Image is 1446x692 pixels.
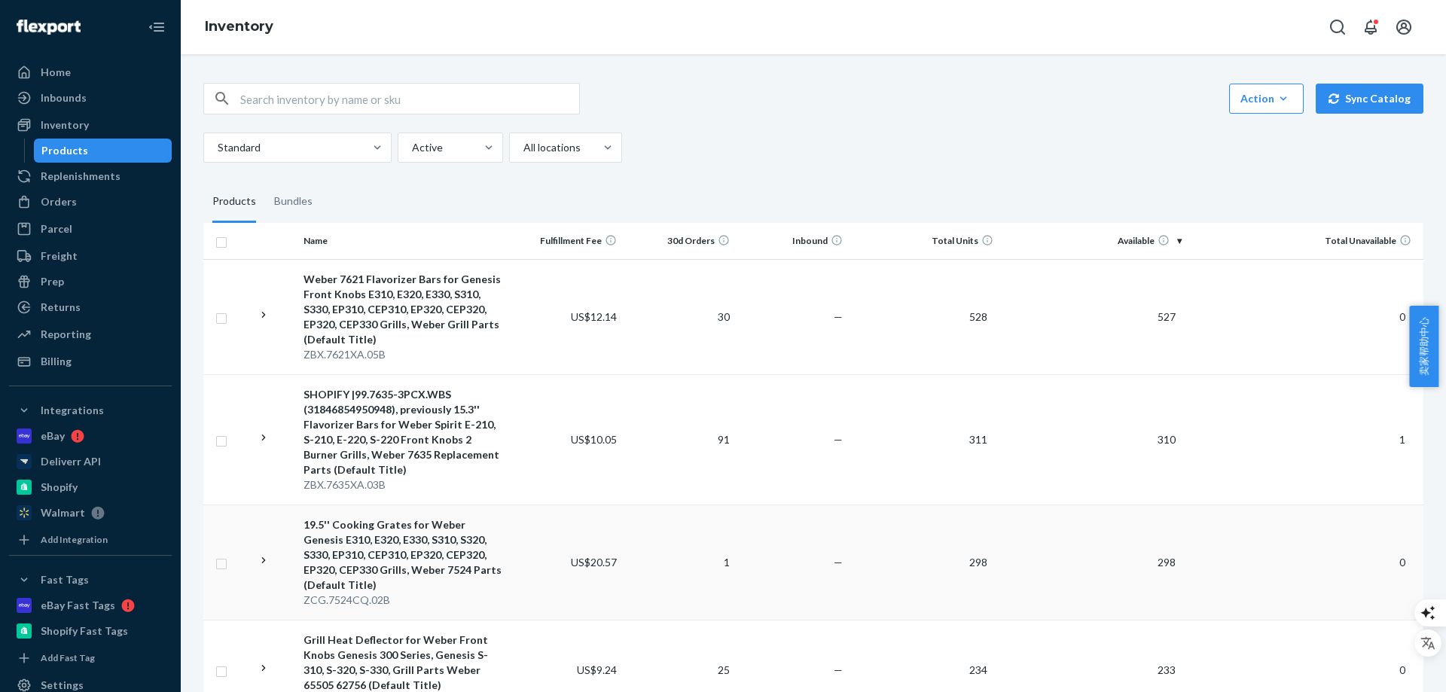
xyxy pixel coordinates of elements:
[9,60,172,84] a: Home
[623,223,736,259] th: 30d Orders
[41,572,89,587] div: Fast Tags
[41,248,78,264] div: Freight
[1322,12,1353,42] button: Open Search Box
[9,531,172,549] a: Add Integration
[9,475,172,499] a: Shopify
[999,223,1188,259] th: Available
[623,505,736,620] td: 1
[9,649,172,667] a: Add Fast Tag
[9,349,172,373] a: Billing
[41,143,88,158] div: Products
[9,619,172,643] a: Shopify Fast Tags
[41,300,81,315] div: Returns
[304,387,503,477] div: SHOPIFY |99.7635-3PCX.WBS (31846854950948), previously 15.3'' Flavorizer Bars for Weber Spirit E-...
[297,223,509,259] th: Name
[304,477,503,492] div: ZBX.7635XA.03B
[9,190,172,214] a: Orders
[9,424,172,448] a: eBay
[9,86,172,110] a: Inbounds
[41,623,128,639] div: Shopify Fast Tags
[577,663,617,676] span: US$9.24
[41,169,120,184] div: Replenishments
[1393,433,1411,446] span: 1
[1409,306,1438,387] button: 卖家帮助中心
[41,90,87,105] div: Inbounds
[193,5,285,49] ol: breadcrumbs
[522,140,523,155] input: All locations
[34,139,172,163] a: Products
[41,598,115,613] div: eBay Fast Tags
[205,18,273,35] a: Inventory
[41,533,108,546] div: Add Integration
[963,310,993,323] span: 528
[304,517,503,593] div: 19.5'' Cooking Grates for Weber Genesis E310, E320, E330, S310, S320, S330, EP310, CEP310, EP320,...
[9,164,172,188] a: Replenishments
[1393,310,1411,323] span: 0
[142,12,172,42] button: Close Navigation
[9,568,172,592] button: Fast Tags
[510,223,623,259] th: Fulfillment Fee
[304,593,503,608] div: ZCG.7524CQ.02B
[41,480,78,495] div: Shopify
[1316,84,1423,114] button: Sync Catalog
[9,217,172,241] a: Parcel
[834,663,843,676] span: —
[41,651,95,664] div: Add Fast Tag
[9,270,172,294] a: Prep
[1356,12,1386,42] button: Open notifications
[9,244,172,268] a: Freight
[834,556,843,569] span: —
[1152,663,1182,676] span: 233
[963,663,993,676] span: 234
[9,295,172,319] a: Returns
[1240,91,1292,106] div: Action
[41,221,72,236] div: Parcel
[240,84,579,114] input: Search inventory by name or sku
[410,140,412,155] input: Active
[9,322,172,346] a: Reporting
[41,327,91,342] div: Reporting
[41,428,65,444] div: eBay
[304,272,503,347] div: Weber 7621 Flavorizer Bars for Genesis Front Knobs E310, E320, E330, S310, S330, EP310, CEP310, E...
[849,223,999,259] th: Total Units
[571,556,617,569] span: US$20.57
[9,113,172,137] a: Inventory
[1389,12,1419,42] button: Open account menu
[41,454,101,469] div: Deliverr API
[736,223,849,259] th: Inbound
[41,274,64,289] div: Prep
[1393,556,1411,569] span: 0
[1188,223,1423,259] th: Total Unavailable
[41,65,71,80] div: Home
[1229,84,1304,114] button: Action
[9,593,172,617] a: eBay Fast Tags
[41,505,85,520] div: Walmart
[623,374,736,505] td: 91
[963,556,993,569] span: 298
[834,433,843,446] span: —
[9,450,172,474] a: Deliverr API
[41,403,104,418] div: Integrations
[571,433,617,446] span: US$10.05
[41,194,77,209] div: Orders
[1393,663,1411,676] span: 0
[834,310,843,323] span: —
[41,354,72,369] div: Billing
[274,181,313,223] div: Bundles
[17,20,81,35] img: Flexport logo
[41,117,89,133] div: Inventory
[963,433,993,446] span: 311
[1152,433,1182,446] span: 310
[9,398,172,422] button: Integrations
[216,140,218,155] input: Standard
[9,501,172,525] a: Walmart
[1152,556,1182,569] span: 298
[623,259,736,374] td: 30
[1152,310,1182,323] span: 527
[304,347,503,362] div: ZBX.7621XA.05B
[212,181,256,223] div: Products
[571,310,617,323] span: US$12.14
